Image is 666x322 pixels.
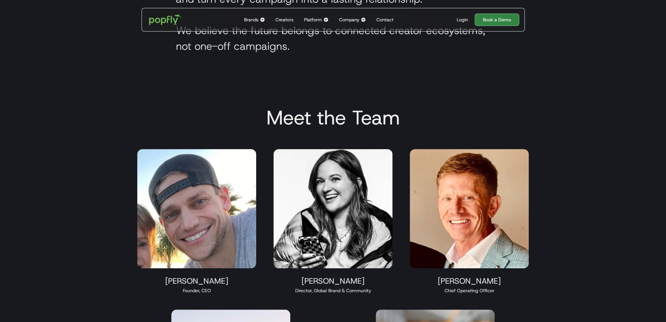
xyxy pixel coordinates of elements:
div: [PERSON_NAME] [274,276,393,286]
div: [PERSON_NAME] [410,276,529,286]
div: Contact [376,16,393,23]
a: Contact [374,8,396,31]
div: Creators [276,16,294,23]
a: Login [454,16,471,23]
div: Founder, CEO [137,287,257,294]
div: Platform [304,16,322,23]
a: Book a Demo [475,13,519,26]
div: Director, Global Brand & Community [274,287,393,294]
div: Chief Operating Officer [410,287,529,294]
div: Login [457,16,468,23]
div: Brands [244,16,258,23]
a: home [144,10,187,29]
div: [PERSON_NAME] [137,276,257,286]
h2: Meet the Team [129,106,538,129]
div: Company [339,16,359,23]
a: Creators [273,8,296,31]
